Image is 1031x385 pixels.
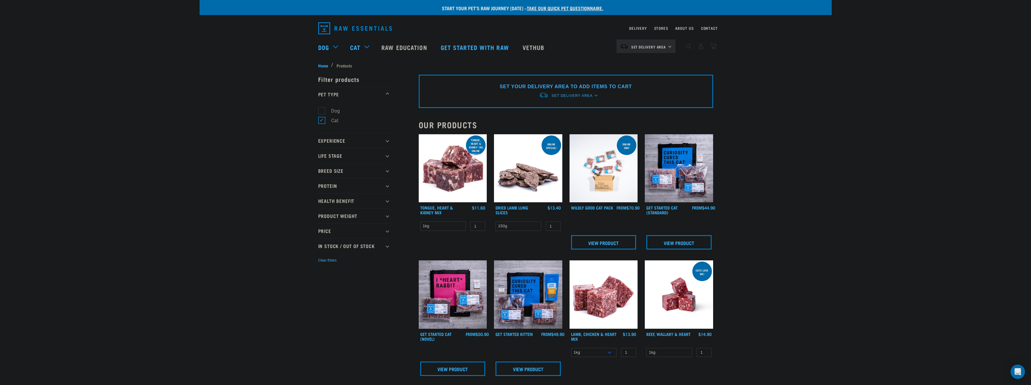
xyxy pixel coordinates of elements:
p: Breed Size [318,163,390,178]
img: Raw Essentials Logo [318,22,392,34]
a: Get Started Cat (Novel) [420,333,452,340]
img: 1167 Tongue Heart Kidney Mix 01 [419,134,487,203]
img: home-icon@2x.png [710,43,716,49]
p: Start your pet’s raw journey [DATE] – [204,5,836,12]
a: Contact [701,27,718,29]
a: About Us [675,27,694,29]
button: Clear filters [318,258,337,263]
div: $49.90 [541,332,564,337]
a: Raw Education [375,35,434,59]
div: $44.90 [692,205,715,210]
div: $13.40 [548,205,561,210]
span: Set Delivery Area [551,94,592,98]
a: View Product [646,235,712,250]
img: NSP Kitten Update [494,260,562,329]
input: 1 [470,222,485,231]
div: $14.90 [698,332,712,337]
label: Cat [321,117,341,124]
span: FROM [616,206,626,209]
img: van-moving.png [539,92,548,98]
a: Vethub [517,35,552,59]
a: Home [318,62,331,69]
a: Delivery [629,27,647,29]
div: $13.90 [623,332,636,337]
div: Cats love me! [692,266,712,278]
a: View Product [571,235,636,250]
nav: dropdown navigation [313,20,718,37]
span: FROM [466,333,476,335]
label: Dog [321,107,342,115]
input: 1 [621,348,636,357]
span: FROM [541,333,551,335]
div: $11.60 [472,205,485,210]
a: Beef, Wallaby & Heart [646,333,691,335]
a: Get Started Kitten [495,333,533,335]
p: Health Benefit [318,193,390,208]
img: user.png [698,43,704,49]
a: take our quick pet questionnaire. [527,7,603,9]
span: Set Delivery Area [631,46,666,48]
input: 1 [697,348,712,357]
img: home-icon-1@2x.png [686,43,691,49]
img: 1303 Lamb Lung Slices 01 [494,134,562,203]
nav: dropdown navigation [200,35,832,59]
a: Dried Lamb Lung Slices [495,206,528,213]
p: SET YOUR DELIVERY AREA TO ADD ITEMS TO CART [500,83,632,90]
h2: Our Products [419,120,713,129]
a: Dog [318,43,329,52]
div: Tongue, Heart & Kidney 1kg online special! [466,135,486,159]
p: Life Stage [318,148,390,163]
img: Assortment Of Raw Essential Products For Cats Including, Pink And Black Tote Bag With "I *Heart* ... [419,260,487,329]
p: Protein [318,178,390,193]
div: $50.90 [466,332,489,337]
div: ONLINE SPECIAL! [542,140,561,152]
img: Raw Essentials 2024 July2572 Beef Wallaby Heart [645,260,713,329]
p: Product Weight [318,208,390,223]
a: View Product [420,362,486,376]
span: Home [318,62,328,69]
a: Wildly Good Cat Pack [571,206,613,209]
p: Experience [318,133,390,148]
p: Filter products [318,72,390,87]
nav: breadcrumbs [318,62,713,69]
a: View Product [495,362,561,376]
img: 1124 Lamb Chicken Heart Mix 01 [570,260,638,329]
div: Open Intercom Messenger [1011,365,1025,379]
img: Assortment Of Raw Essential Products For Cats Including, Blue And Black Tote Bag With "Curiosity ... [645,134,713,203]
a: Lamb, Chicken & Heart Mix [571,333,616,340]
a: Tongue, Heart & Kidney Mix [420,206,453,213]
p: Pet Type [318,87,390,102]
a: Get started with Raw [435,35,517,59]
div: ONLINE ONLY [617,140,636,152]
p: In Stock / Out Of Stock [318,238,390,253]
img: Cat 0 2sec [570,134,638,203]
input: 1 [546,222,561,231]
span: FROM [692,206,702,209]
div: $70.90 [616,205,640,210]
p: Price [318,223,390,238]
img: van-moving.png [620,44,628,49]
a: Stores [654,27,668,29]
a: Get Started Cat (Standard) [646,206,678,213]
a: Cat [350,43,360,52]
